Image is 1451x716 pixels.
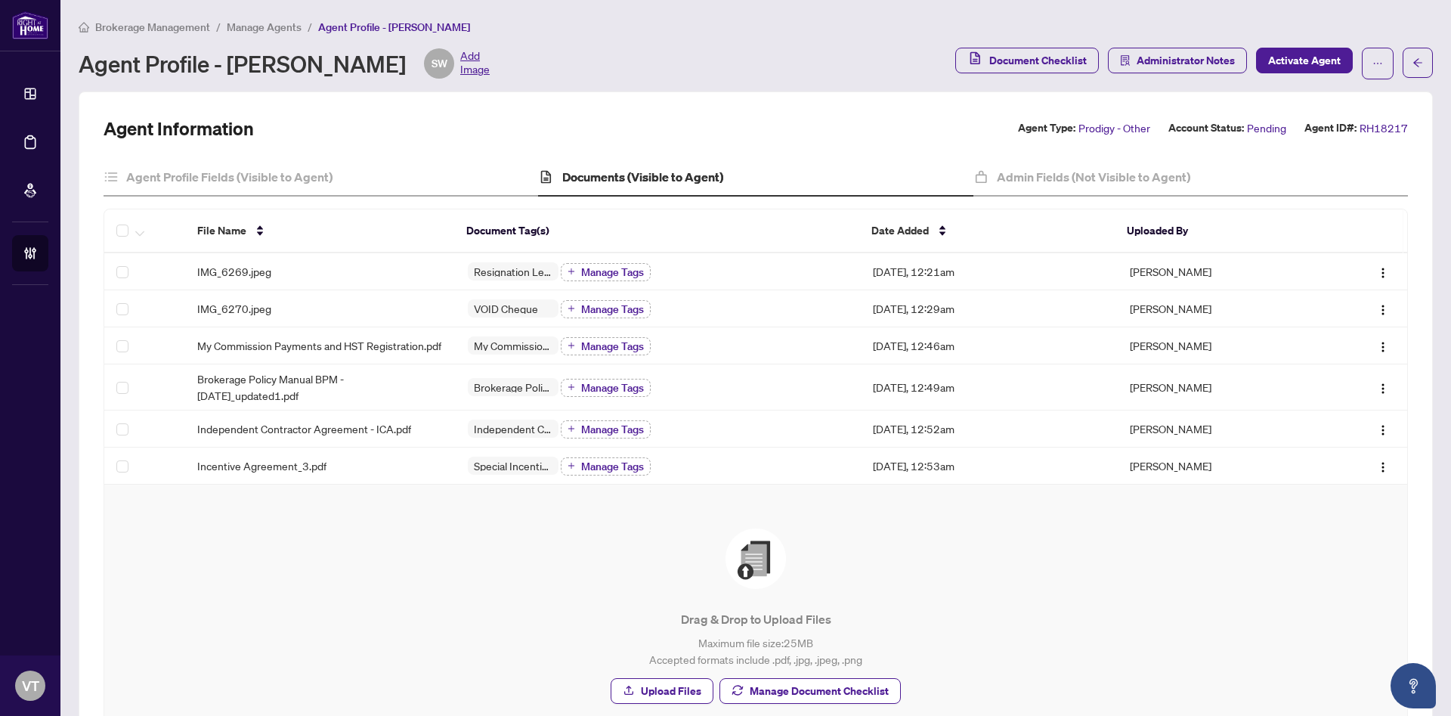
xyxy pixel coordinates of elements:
td: [DATE], 12:52am [861,411,1118,448]
span: Administrator Notes [1137,48,1235,73]
td: [DATE], 12:53am [861,448,1118,485]
td: [PERSON_NAME] [1118,448,1320,485]
li: / [216,18,221,36]
label: Agent Type: [1018,119,1075,137]
span: plus [568,342,575,349]
p: Drag & Drop to Upload Files [135,610,1377,628]
span: Date Added [871,222,929,239]
button: Manage Tags [561,263,651,281]
div: Agent Profile - [PERSON_NAME] [79,48,490,79]
p: Maximum file size: 25 MB Accepted formats include .pdf, .jpg, .jpeg, .png [135,634,1377,668]
button: Manage Document Checklist [719,678,901,704]
span: VT [22,675,39,696]
span: Manage Tags [581,424,644,435]
span: SW [432,55,447,72]
span: plus [568,268,575,275]
td: [DATE], 12:46am [861,327,1118,364]
button: Administrator Notes [1108,48,1247,73]
span: Manage Tags [581,461,644,472]
span: Manage Tags [581,383,644,393]
h4: Admin Fields (Not Visible to Agent) [997,168,1190,186]
th: Document Tag(s) [454,209,859,253]
li: / [308,18,312,36]
span: Resignation Letter (From previous Brokerage) [468,266,558,277]
h4: Agent Profile Fields (Visible to Agent) [126,168,333,186]
span: Brokerage Management [95,20,210,34]
span: Prodigy - Other [1078,119,1150,137]
span: plus [568,425,575,432]
img: Logo [1377,267,1389,279]
button: Manage Tags [561,337,651,355]
span: home [79,22,89,33]
span: plus [568,462,575,470]
button: Logo [1371,417,1395,441]
td: [PERSON_NAME] [1118,364,1320,411]
h4: Documents (Visible to Agent) [562,168,723,186]
td: [DATE], 12:21am [861,253,1118,290]
button: Logo [1371,454,1395,478]
button: Logo [1371,296,1395,321]
span: My Commission Payments and HST Registration [468,340,558,351]
img: Logo [1377,304,1389,316]
th: File Name [185,209,455,253]
span: Agent Profile - [PERSON_NAME] [318,20,470,34]
img: Logo [1377,424,1389,436]
td: [PERSON_NAME] [1118,290,1320,327]
button: Manage Tags [561,379,651,397]
td: [PERSON_NAME] [1118,253,1320,290]
span: IMG_6270.jpeg [197,300,271,317]
span: Manage Tags [581,267,644,277]
td: [PERSON_NAME] [1118,411,1320,448]
button: Manage Tags [561,457,651,476]
button: Activate Agent [1256,48,1353,73]
span: IMG_6269.jpeg [197,263,271,280]
label: Account Status: [1168,119,1244,137]
label: Agent ID#: [1304,119,1357,137]
span: Manage Tags [581,304,644,315]
span: Add Image [460,48,490,79]
button: Logo [1371,333,1395,358]
span: Activate Agent [1268,48,1341,73]
img: Logo [1377,341,1389,353]
span: Independent Contractor Agreement [468,423,558,434]
span: File Name [197,222,246,239]
button: Manage Tags [561,300,651,318]
img: Logo [1377,461,1389,473]
span: Manage Agents [227,20,302,34]
img: Logo [1377,383,1389,395]
span: Manage Document Checklist [750,679,889,703]
span: Independent Contractor Agreement - ICA.pdf [197,420,411,437]
button: Manage Tags [561,420,651,439]
span: Pending [1247,119,1286,137]
td: [DATE], 12:49am [861,364,1118,411]
span: Manage Tags [581,341,644,352]
button: Upload Files [611,678,713,704]
span: Upload Files [641,679,701,703]
span: Incentive Agreement_3.pdf [197,457,326,474]
button: Logo [1371,259,1395,284]
img: logo [12,11,48,39]
span: Brokerage Policy Manual [468,382,558,392]
span: solution [1120,55,1131,66]
span: plus [568,305,575,312]
td: [DATE], 12:29am [861,290,1118,327]
img: File Upload [725,528,786,589]
span: ellipsis [1372,58,1383,69]
span: RH18217 [1360,119,1408,137]
button: Document Checklist [955,48,1099,73]
th: Date Added [859,209,1115,253]
span: plus [568,383,575,391]
span: VOID Cheque [468,303,544,314]
button: Open asap [1391,663,1436,708]
h2: Agent Information [104,116,254,141]
td: [PERSON_NAME] [1118,327,1320,364]
th: Uploaded By [1115,209,1317,253]
button: Logo [1371,375,1395,399]
span: Brokerage Policy Manual BPM - [DATE]_updated1.pdf [197,370,444,404]
span: Document Checklist [989,48,1087,73]
span: Special Incentive Agreement [468,460,558,471]
span: My Commission Payments and HST Registration.pdf [197,337,441,354]
span: arrow-left [1412,57,1423,68]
